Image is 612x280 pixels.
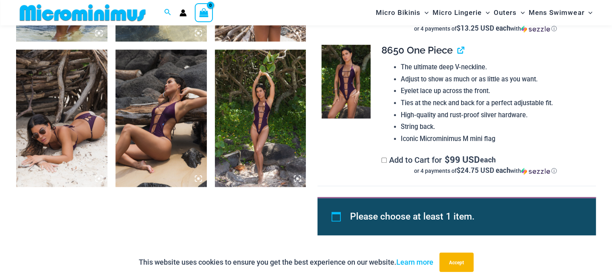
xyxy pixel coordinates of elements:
[373,1,596,24] nav: Site Navigation
[527,2,594,23] a: Mens SwimwearMenu ToggleMenu Toggle
[521,25,550,33] img: Sezzle
[381,25,589,33] div: or 4 payments of$13.25 USD eachwithSezzle Click to learn more about Sezzle
[492,2,527,23] a: OutersMenu ToggleMenu Toggle
[457,23,510,33] span: $13.25 USD each
[431,2,492,23] a: Micro LingerieMenu ToggleMenu Toggle
[164,8,171,18] a: Search icon link
[396,258,433,266] a: Learn more
[381,25,589,33] div: or 4 payments of with
[480,156,496,164] span: each
[401,61,589,73] li: The ultimate deep V-neckline.
[457,166,510,175] span: $24.75 USD each
[494,2,517,23] span: Outers
[381,155,589,175] label: Add to Cart for
[374,2,431,23] a: Micro BikinisMenu ToggleMenu Toggle
[115,50,207,187] img: Link Plum 8650 One Piece
[401,109,589,121] li: High-quality and rust-proof silver hardware.
[321,45,371,118] img: Link Plum 8650 One Piece
[433,2,482,23] span: Micro Lingerie
[215,50,306,187] img: Link Plum 8650 One Piece
[16,50,107,187] img: Link Plum 3070 Tri Top 2031 Cheeky
[521,168,550,175] img: Sezzle
[381,44,453,56] span: 8650 One Piece
[482,2,490,23] span: Menu Toggle
[376,2,420,23] span: Micro Bikinis
[195,3,213,22] a: View Shopping Cart, empty
[529,2,584,23] span: Mens Swimwear
[584,2,592,23] span: Menu Toggle
[179,9,187,17] a: Account icon link
[439,253,474,272] button: Accept
[401,73,589,85] li: Adjust to show as much or as little as you want.
[401,97,589,109] li: Ties at the neck and back for a perfect adjustable fit.
[16,4,149,22] img: MM SHOP LOGO FLAT
[401,121,589,133] li: String back.
[401,133,589,145] li: Iconic Microminimus M mini flag
[381,167,589,175] div: or 4 payments of$24.75 USD eachwithSezzle Click to learn more about Sezzle
[420,2,429,23] span: Menu Toggle
[401,85,589,97] li: Eyelet lace up across the front.
[444,153,449,165] span: $
[444,156,479,164] span: 99 USD
[350,207,577,226] li: Please choose at least 1 item.
[381,167,589,175] div: or 4 payments of with
[381,158,387,163] input: Add to Cart for$99 USD eachor 4 payments of$24.75 USD eachwithSezzle Click to learn more about Se...
[517,2,525,23] span: Menu Toggle
[139,256,433,268] p: This website uses cookies to ensure you get the best experience on our website.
